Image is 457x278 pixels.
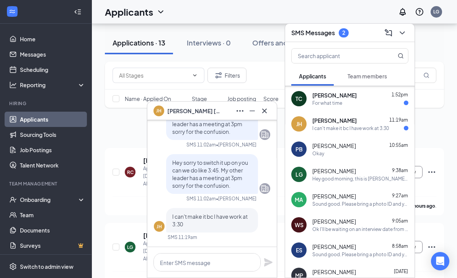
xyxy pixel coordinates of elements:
div: TC [295,95,302,102]
div: Hiring [9,100,84,107]
div: Team Management [9,180,84,187]
div: Onboarding [20,196,79,203]
svg: MagnifyingGlass [398,53,404,59]
div: MA [295,196,303,203]
svg: ChevronDown [192,72,198,78]
svg: Plane [264,258,273,267]
div: I can't make it bc I have work at 3:30 [312,125,389,132]
a: Team [20,207,85,223]
a: Sourcing Tools [20,127,85,142]
button: Filter Filters [207,68,246,83]
span: • [PERSON_NAME] [216,141,256,148]
svg: Filter [214,71,223,80]
div: Hey good morning, this is [PERSON_NAME] with [DEMOGRAPHIC_DATA] fil A in Kenner. Tell me a little... [312,176,408,182]
div: Applied [DATE] 2:26 AM [143,240,171,263]
span: Job posting [227,95,256,102]
h5: [PERSON_NAME] [143,231,171,240]
span: • [PERSON_NAME] [216,195,256,202]
svg: Minimize [248,106,257,115]
span: [PERSON_NAME] [PERSON_NAME] [167,107,221,115]
svg: Cross [260,106,269,115]
div: PB [295,145,303,153]
button: ComposeMessage [382,27,395,39]
div: LG [433,8,439,15]
svg: QuestionInfo [415,7,424,16]
span: Name · Applied On [125,95,171,102]
a: SurveysCrown [20,238,85,253]
span: [PERSON_NAME] [312,218,356,225]
svg: ChevronDown [398,28,407,37]
span: [PERSON_NAME] [312,167,356,175]
span: [DATE] [394,268,408,274]
svg: Ellipses [427,167,436,177]
div: For what time [312,100,342,106]
svg: UserCheck [9,196,17,203]
div: LG [127,244,133,250]
a: Home [20,31,85,47]
span: Stage [192,95,207,102]
div: 2 [342,29,345,36]
div: LG [295,171,303,178]
a: Applicants [20,112,85,127]
button: Minimize [246,105,258,117]
span: [PERSON_NAME] [312,268,356,276]
span: 8:58am [392,243,408,249]
div: Ok I'll be waiting on an interview date from ya'll ok!!!! [312,226,408,232]
svg: Ellipses [235,106,245,115]
div: Reporting [20,81,86,89]
svg: Notifications [398,7,407,16]
div: Sound good. Please bring a photo ID and your social. [312,251,408,258]
svg: Company [260,130,269,139]
span: Team members [348,73,387,80]
span: 9:05am [392,218,408,224]
div: Applied [DATE] 9:46 AM [143,165,171,188]
svg: MagnifyingGlass [423,72,429,78]
svg: ComposeMessage [384,28,393,37]
span: [PERSON_NAME] [312,117,357,124]
span: 1:52pm [392,92,408,98]
h1: Applicants [105,5,153,18]
div: Okay [312,150,324,157]
div: RC [127,169,134,176]
span: [PERSON_NAME] [312,142,356,150]
svg: WorkstreamLogo [8,8,16,15]
div: Interviews · 0 [187,38,231,47]
span: 9:38am [392,167,408,173]
span: 10:55am [389,142,408,148]
svg: ChevronDown [156,7,165,16]
div: SMS 11:19am [168,234,197,241]
button: ChevronDown [396,27,408,39]
div: Switch to admin view [20,263,73,270]
svg: Company [260,184,269,193]
span: [PERSON_NAME] [312,91,357,99]
div: JH [296,120,302,128]
svg: Ellipses [427,242,436,252]
div: SMS 11:02am [186,195,216,202]
div: Offers and hires · 226 [252,38,322,47]
button: Cross [258,105,271,117]
div: ES [296,246,302,254]
span: Applicants [299,73,326,80]
input: Search applicant [292,49,382,63]
div: Open Intercom Messenger [431,252,449,270]
svg: Collapse [74,8,82,16]
span: Score [263,95,279,102]
span: [PERSON_NAME] [312,192,356,200]
span: 11:19am [389,117,408,123]
a: Talent Network [20,158,85,173]
a: Job Postings [20,142,85,158]
div: Applications · 13 [113,38,165,47]
h5: [PERSON_NAME] [143,156,171,165]
svg: Analysis [9,81,17,89]
div: WS [295,221,304,229]
input: All Stages [119,71,189,80]
button: Ellipses [234,105,246,117]
div: JH [157,223,162,230]
h3: SMS Messages [291,29,335,37]
span: [PERSON_NAME] [312,243,356,250]
b: 5 hours ago [410,203,435,209]
span: I can't make it bc I have work at 3:30 [172,213,248,228]
div: Sound good. Please bring a photo ID and your social. [312,201,408,207]
a: Scheduling [20,62,85,77]
a: Documents [20,223,85,238]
